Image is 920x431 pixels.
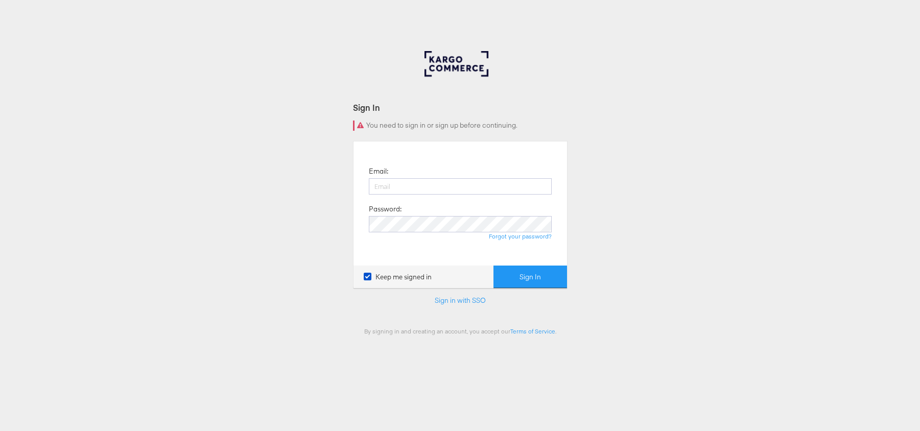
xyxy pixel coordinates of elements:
label: Email: [369,166,388,176]
a: Sign in with SSO [435,296,486,305]
label: Keep me signed in [364,272,432,282]
div: Sign In [353,102,568,113]
input: Email [369,178,552,195]
button: Sign In [493,266,567,289]
div: You need to sign in or sign up before continuing. [353,121,568,131]
label: Password: [369,204,402,214]
div: By signing in and creating an account, you accept our . [353,327,568,335]
a: Forgot your password? [489,232,552,240]
a: Terms of Service [510,327,555,335]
